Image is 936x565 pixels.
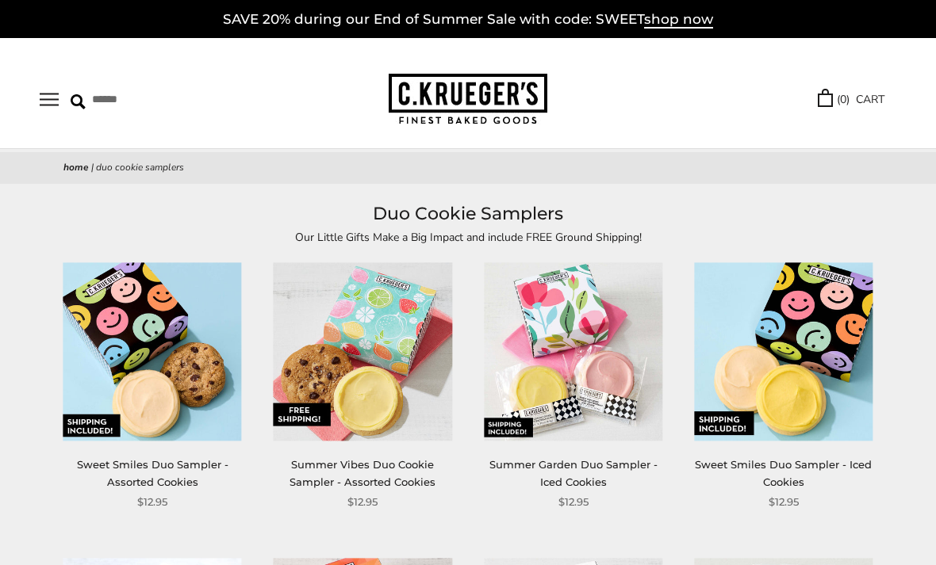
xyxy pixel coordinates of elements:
[137,494,167,510] span: $12.95
[71,94,86,109] img: Search
[489,458,658,487] a: Summer Garden Duo Sampler - Iced Cookies
[223,11,713,29] a: SAVE 20% during our End of Summer Sale with code: SWEETshop now
[694,262,873,441] img: Sweet Smiles Duo Sampler - Iced Cookies
[274,262,452,441] img: Summer Vibes Duo Cookie Sampler - Assorted Cookies
[644,11,713,29] span: shop now
[96,161,184,174] span: Duo Cookie Samplers
[695,458,872,487] a: Sweet Smiles Duo Sampler - Iced Cookies
[818,90,884,109] a: (0) CART
[91,161,94,174] span: |
[71,87,247,112] input: Search
[63,200,873,228] h1: Duo Cookie Samplers
[290,458,435,487] a: Summer Vibes Duo Cookie Sampler - Assorted Cookies
[103,228,833,246] p: Our Little Gifts Make a Big Impact and include FREE Ground Shipping!
[769,494,799,510] span: $12.95
[484,262,662,441] img: Summer Garden Duo Sampler - Iced Cookies
[63,161,89,174] a: Home
[63,262,242,441] img: Sweet Smiles Duo Sampler - Assorted Cookies
[63,160,873,176] nav: breadcrumbs
[40,93,59,106] button: Open navigation
[77,458,228,487] a: Sweet Smiles Duo Sampler - Assorted Cookies
[389,74,547,125] img: C.KRUEGER'S
[347,494,378,510] span: $12.95
[558,494,589,510] span: $12.95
